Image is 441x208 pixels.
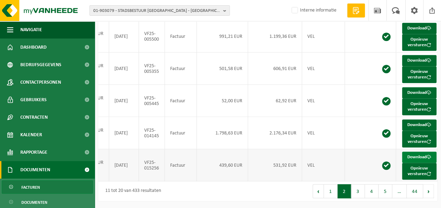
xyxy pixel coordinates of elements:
td: [DATE] [109,53,139,85]
button: 44 [407,184,423,198]
td: VEL [302,53,345,85]
td: [DATE] [109,117,139,149]
button: Opnieuw versturen [402,131,436,147]
td: VF25-015256 [139,149,165,181]
td: VEL [302,149,345,181]
span: Kalender [20,126,42,144]
td: 531,92 EUR [248,149,302,181]
button: Opnieuw versturen [402,98,436,115]
button: 1 [324,184,338,198]
span: Contracten [20,109,48,126]
button: Next [423,184,434,198]
td: VF25-005445 [139,85,165,117]
span: Dashboard [20,39,47,56]
td: 52,00 EUR [197,85,248,117]
button: 2 [338,184,351,198]
td: 501,58 EUR [197,53,248,85]
button: Opnieuw versturen [402,163,436,180]
a: Download [402,119,436,131]
td: Factuur [165,20,197,53]
label: Interne informatie [290,5,336,16]
td: Factuur [165,117,197,149]
span: Gebruikers [20,91,47,109]
span: Facturen [21,181,40,194]
span: Rapportage [20,144,47,161]
td: 2.176,34 EUR [248,117,302,149]
td: [DATE] [109,149,139,181]
td: Factuur [165,53,197,85]
button: Opnieuw versturen [402,66,436,83]
a: Download [402,55,436,66]
span: Navigatie [20,21,42,39]
td: VF25-005500 [139,20,165,53]
a: Download [402,152,436,163]
a: Download [402,23,436,34]
td: VEL [302,85,345,117]
td: VF25-005355 [139,53,165,85]
td: Factuur [165,149,197,181]
span: Contactpersonen [20,74,61,91]
td: VEL [302,20,345,53]
button: 5 [379,184,392,198]
a: Download [402,87,436,98]
td: 606,91 EUR [248,53,302,85]
div: 11 tot 20 van 433 resultaten [102,185,161,197]
span: Bedrijfsgegevens [20,56,61,74]
button: Opnieuw versturen [402,34,436,51]
td: 62,92 EUR [248,85,302,117]
td: 1.798,63 EUR [197,117,248,149]
span: 01-903079 - STADSBESTUUR [GEOGRAPHIC_DATA] - [GEOGRAPHIC_DATA] [93,6,220,16]
button: 4 [365,184,379,198]
td: [DATE] [109,20,139,53]
button: Previous [313,184,324,198]
a: Facturen [2,180,93,194]
td: [DATE] [109,85,139,117]
td: VEL [302,117,345,149]
span: … [392,184,407,198]
span: Documenten [20,161,50,179]
td: VF25-014145 [139,117,165,149]
button: 01-903079 - STADSBESTUUR [GEOGRAPHIC_DATA] - [GEOGRAPHIC_DATA] [89,5,230,16]
button: 3 [351,184,365,198]
td: 1.199,36 EUR [248,20,302,53]
td: 439,60 EUR [197,149,248,181]
td: Factuur [165,85,197,117]
td: 991,21 EUR [197,20,248,53]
